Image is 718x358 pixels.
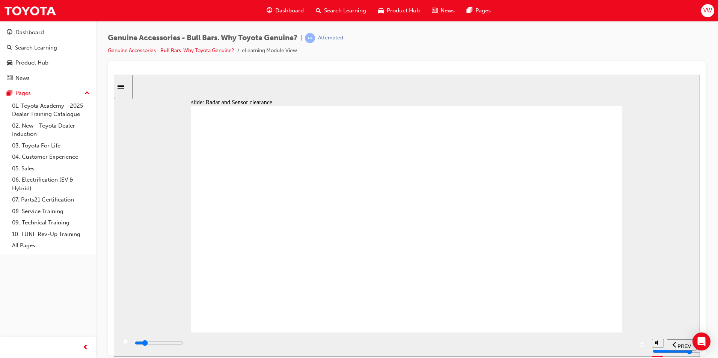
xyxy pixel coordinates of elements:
[108,47,234,54] a: Genuine Accessories - Bull Bars. Why Toyota Genuine?
[553,265,583,276] button: previous
[3,86,93,100] button: Pages
[7,60,12,66] span: car-icon
[387,6,420,15] span: Product Hub
[300,34,302,42] span: |
[553,258,583,282] nav: slide navigation
[83,343,88,352] span: prev-icon
[378,6,384,15] span: car-icon
[9,120,93,140] a: 02. New - Toyota Dealer Induction
[9,194,93,206] a: 07. Parts21 Certification
[324,6,366,15] span: Search Learning
[538,258,549,282] div: misc controls
[539,274,587,280] input: volume
[7,75,12,82] span: news-icon
[9,206,93,217] a: 08. Service Training
[267,6,272,15] span: guage-icon
[305,33,315,43] span: learningRecordVerb_ATTEMPT-icon
[84,89,90,98] span: up-icon
[318,35,343,42] div: Attempted
[523,265,534,276] button: replay
[15,44,57,52] div: Search Learning
[15,74,30,83] div: News
[3,41,93,55] a: Search Learning
[9,163,93,174] a: 05. Sales
[4,264,17,277] button: play/pause
[3,26,93,39] a: Dashboard
[275,6,304,15] span: Dashboard
[432,6,437,15] span: news-icon
[701,4,714,17] button: VW
[9,217,93,229] a: 09. Technical Training
[692,332,710,350] div: Open Intercom Messenger
[108,34,297,42] span: Genuine Accessories - Bull Bars. Why Toyota Genuine?
[316,6,321,15] span: search-icon
[461,3,497,18] a: pages-iconPages
[538,264,550,273] button: volume
[4,2,56,19] img: Trak
[7,29,12,36] span: guage-icon
[3,71,93,85] a: News
[426,3,461,18] a: news-iconNews
[372,3,426,18] a: car-iconProduct Hub
[9,240,93,251] a: All Pages
[21,265,69,271] input: slide progress
[7,90,12,97] span: pages-icon
[3,24,93,86] button: DashboardSearch LearningProduct HubNews
[475,6,491,15] span: Pages
[15,59,48,67] div: Product Hub
[703,6,712,15] span: VW
[564,269,577,274] span: PREV
[7,45,12,51] span: search-icon
[9,151,93,163] a: 04. Customer Experience
[9,174,93,194] a: 06. Electrification (EV & Hybrid)
[15,28,44,37] div: Dashboard
[242,47,297,55] li: eLearning Module View
[15,89,31,98] div: Pages
[3,56,93,70] a: Product Hub
[9,229,93,240] a: 10. TUNE Rev-Up Training
[4,258,534,282] div: playback controls
[9,100,93,120] a: 01. Toyota Academy - 2025 Dealer Training Catalogue
[467,6,472,15] span: pages-icon
[440,6,455,15] span: News
[9,140,93,152] a: 03. Toyota For Life
[261,3,310,18] a: guage-iconDashboard
[310,3,372,18] a: search-iconSearch Learning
